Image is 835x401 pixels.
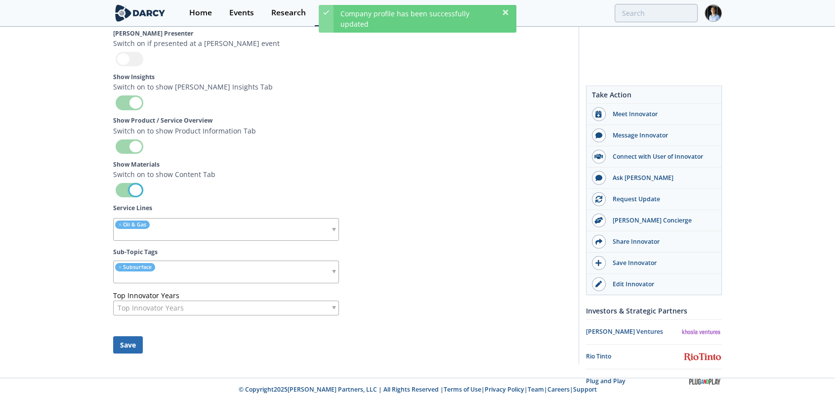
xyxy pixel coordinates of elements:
div: Investors & Strategic Partners [586,302,722,319]
img: logo-wide.svg [113,4,167,22]
a: Rio Tinto Rio Tinto [586,348,722,365]
div: Plug and Play [586,377,687,386]
div: [PERSON_NAME] Concierge [606,216,716,224]
div: Company profile has been successfully updated [334,5,516,33]
button: Save Innovator [586,253,721,274]
p: Switch on to show [PERSON_NAME] Insights Tab [113,82,334,92]
label: Top Innovator Years [113,291,179,300]
img: Khosla Ventures [680,325,722,339]
input: Advanced Search [615,4,698,22]
div: Take Action [586,89,721,104]
p: © Copyright 2025 [PERSON_NAME] Partners, LLC | All Rights Reserved | | | | | [52,385,783,394]
a: Team [528,385,544,394]
p: Switch on to show Content Tab [113,169,334,179]
img: Rio Tinto [680,350,722,363]
div: remove element Subsurface [113,261,339,283]
a: Careers [547,385,570,394]
p: Switch on if presented at a [PERSON_NAME] event [113,38,334,48]
div: Message Innovator [606,131,716,139]
div: Dismiss this notification [501,8,509,16]
span: Top Innovator Years [118,301,184,315]
label: [PERSON_NAME] Presenter [113,29,334,38]
div: Rio Tinto [586,352,680,361]
label: Show Materials [113,160,334,169]
li: Oil & Gas [115,221,150,229]
label: Show Insights [113,73,334,82]
p: Switch on to show Product Information Tab [113,126,334,136]
div: remove element Oil & Gas [113,218,339,241]
a: Plug and Play Plug and Play [586,373,722,390]
label: Show Product / Service Overview [113,116,334,125]
div: Top Innovator Years [113,301,339,315]
a: [PERSON_NAME] Ventures Khosla Ventures [586,323,722,341]
li: Subsurface [115,263,155,271]
div: Home [189,9,212,17]
a: Edit Innovator [586,274,721,295]
div: Request Update [606,194,716,203]
div: Research [271,9,306,17]
label: Service Lines [113,204,572,213]
div: Connect with User of Innovator [606,152,716,161]
a: Privacy Policy [485,385,524,394]
div: Save Innovator [606,258,716,267]
div: [PERSON_NAME] Ventures [586,327,680,336]
div: Edit Innovator [606,279,716,288]
div: Events [229,9,254,17]
img: Plug and Play [687,373,722,390]
button: Save [113,336,143,354]
span: remove element [119,264,122,270]
a: Terms of Use [444,385,481,394]
div: Ask [PERSON_NAME] [606,173,716,182]
span: remove element [119,221,122,228]
div: Meet Innovator [606,109,716,118]
label: Sub-Topic Tags [113,248,572,257]
div: Share Innovator [606,237,716,246]
a: Support [573,385,597,394]
img: Profile [705,4,722,22]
